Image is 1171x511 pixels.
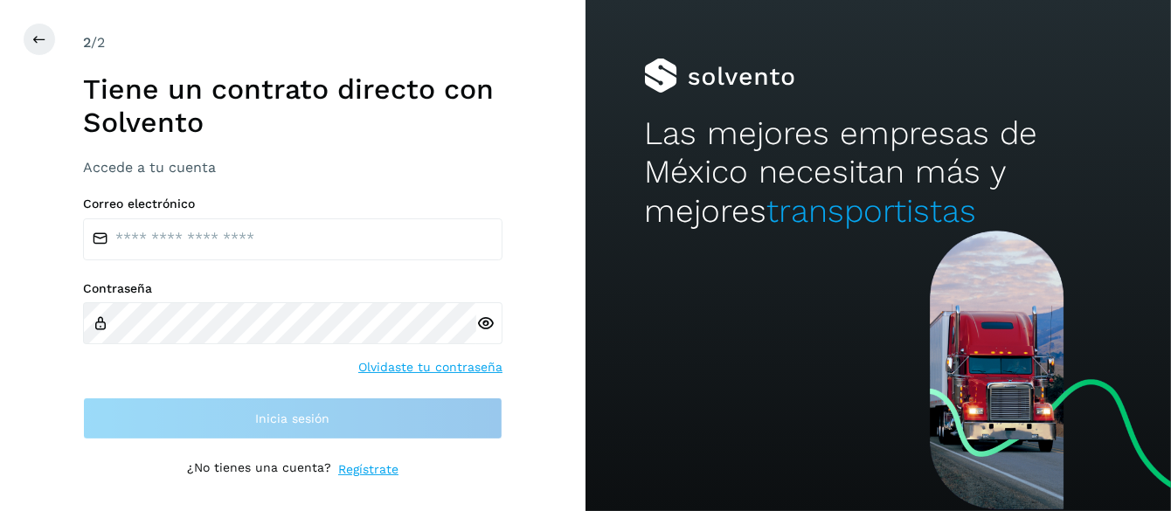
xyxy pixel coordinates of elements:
button: Inicia sesión [83,397,502,439]
a: Olvidaste tu contraseña [358,358,502,376]
p: ¿No tienes una cuenta? [187,460,331,479]
span: transportistas [766,192,976,230]
label: Contraseña [83,281,502,296]
span: Inicia sesión [256,412,330,425]
label: Correo electrónico [83,197,502,211]
h2: Las mejores empresas de México necesitan más y mejores [644,114,1112,231]
h1: Tiene un contrato directo con Solvento [83,73,502,140]
h3: Accede a tu cuenta [83,159,502,176]
a: Regístrate [338,460,398,479]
